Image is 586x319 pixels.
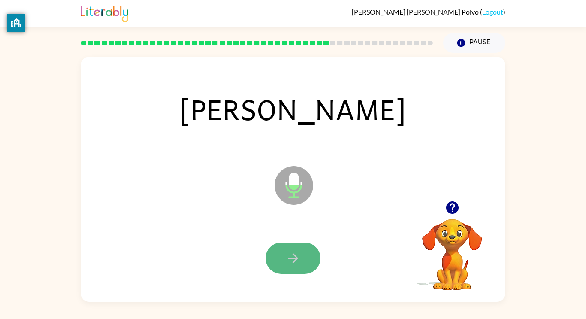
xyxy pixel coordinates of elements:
[166,87,420,131] span: [PERSON_NAME]
[352,8,480,16] span: [PERSON_NAME] [PERSON_NAME] Polvo
[81,3,128,22] img: Literably
[482,8,503,16] a: Logout
[352,8,505,16] div: ( )
[7,14,25,32] button: privacy banner
[409,206,495,292] video: Your browser must support playing .mp4 files to use Literably. Please try using another browser.
[443,33,505,53] button: Pause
